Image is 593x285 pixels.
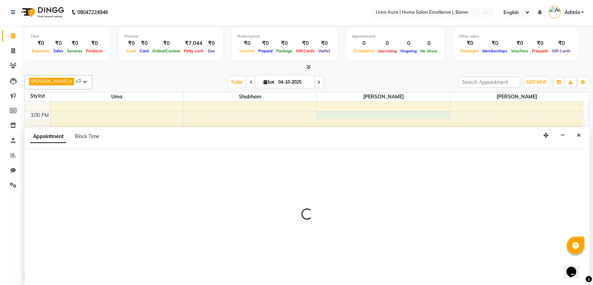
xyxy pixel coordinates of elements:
[184,92,317,101] span: Shubham
[238,33,332,39] div: Redemption
[317,92,450,101] span: [PERSON_NAME]
[125,48,138,53] span: Cash
[317,39,332,47] div: ₹0
[419,48,439,53] span: No show
[138,48,151,53] span: Card
[51,92,184,101] span: Uma
[262,79,276,85] span: Sat
[30,48,52,53] span: Expenses
[125,39,138,47] div: ₹0
[182,39,205,47] div: ₹7,044
[419,39,439,47] div: 0
[574,130,584,141] button: Close
[151,39,182,47] div: ₹0
[84,39,105,47] div: ₹0
[18,2,66,22] img: logo
[25,92,50,100] div: Stylist
[459,77,520,88] input: Search Appointment
[399,39,419,47] div: 0
[376,39,399,47] div: 0
[75,78,86,84] span: +3
[530,48,550,53] span: Prepaids
[206,48,217,53] span: Due
[530,39,550,47] div: ₹0
[182,48,205,53] span: Petty cash
[294,48,317,53] span: Gift Cards
[274,48,294,53] span: Package
[52,48,65,53] span: Sales
[459,39,481,47] div: ₹0
[65,39,84,47] div: ₹0
[30,130,66,143] span: Appointment
[65,48,84,53] span: Services
[509,39,530,47] div: ₹0
[481,39,509,47] div: ₹0
[75,133,99,140] span: Block Time
[125,33,218,39] div: Finance
[151,48,182,53] span: Online/Custom
[52,39,65,47] div: ₹0
[526,79,547,85] span: ADD NEW
[459,33,573,39] div: Other sales
[481,48,509,53] span: Memberships
[69,78,72,84] a: x
[399,48,419,53] span: Ongoing
[30,33,105,39] div: Total
[459,48,481,53] span: Packages
[30,39,52,47] div: ₹0
[509,48,530,53] span: Vouchers
[84,48,105,53] span: Products
[276,77,311,88] input: 2025-10-04
[294,39,317,47] div: ₹0
[31,78,69,84] span: [PERSON_NAME]
[138,39,151,47] div: ₹0
[238,48,256,53] span: Voucher
[550,39,573,47] div: ₹0
[77,2,108,22] b: 08047224946
[29,112,50,119] div: 3:00 PM
[548,6,561,18] img: Admin
[256,48,274,53] span: Prepaid
[352,33,439,39] div: Appointment
[256,39,274,47] div: ₹0
[317,48,332,53] span: Wallet
[564,9,580,16] span: Admin
[376,48,399,53] span: Upcoming
[352,48,376,53] span: Completed
[274,39,294,47] div: ₹0
[238,39,256,47] div: ₹0
[564,257,586,278] iframe: chat widget
[228,77,246,88] span: Today
[352,39,376,47] div: 0
[450,92,583,101] span: [PERSON_NAME]
[550,48,573,53] span: Gift Cards
[524,77,548,87] button: ADD NEW
[205,39,218,47] div: ₹0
